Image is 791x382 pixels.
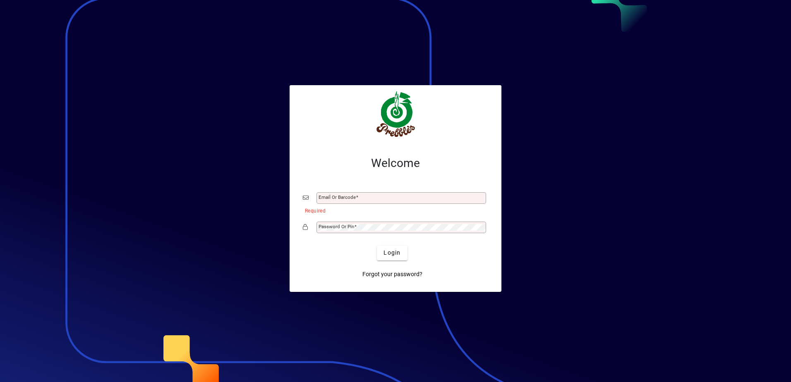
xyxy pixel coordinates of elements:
a: Forgot your password? [359,267,426,282]
mat-label: Password or Pin [319,224,354,229]
mat-label: Email or Barcode [319,194,356,200]
mat-error: Required [305,206,482,215]
button: Login [377,246,407,260]
span: Login [384,248,400,257]
h2: Welcome [303,156,488,170]
span: Forgot your password? [362,270,422,279]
